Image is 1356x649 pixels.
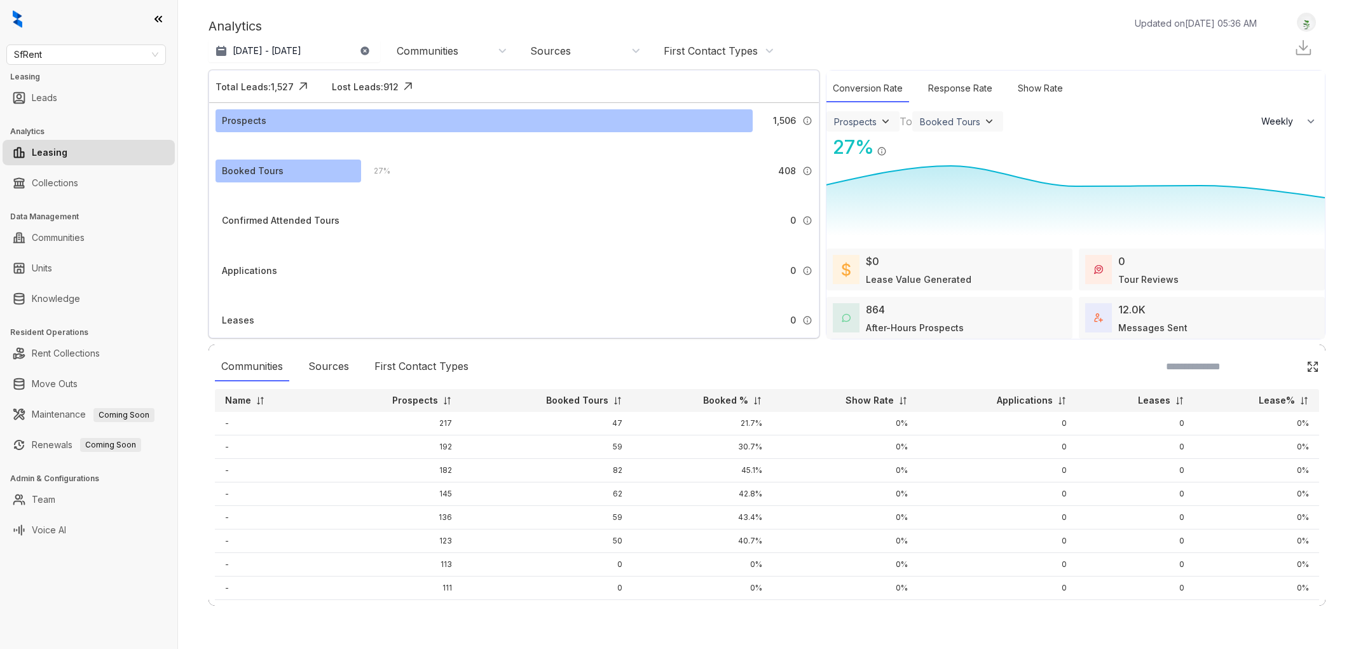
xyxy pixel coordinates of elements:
td: 0% [633,577,772,600]
div: Show Rate [1011,75,1069,102]
div: 864 [866,302,885,317]
td: 62 [462,482,633,506]
a: Leasing [32,140,67,165]
div: Booked Tours [920,116,980,127]
img: TotalFum [1094,313,1103,322]
div: 0 [1118,254,1125,269]
div: After-Hours Prospects [866,321,964,334]
td: 0% [772,600,918,624]
p: Booked % [703,394,748,407]
a: Voice AI [32,517,66,543]
a: Knowledge [32,286,80,311]
a: Move Outs [32,371,78,397]
td: - [215,577,321,600]
img: Click Icon [294,77,313,96]
img: Click Icon [399,77,418,96]
li: Units [3,256,175,281]
img: sorting [753,396,762,406]
td: - [215,482,321,506]
a: Rent Collections [32,341,100,366]
button: [DATE] - [DATE] [209,39,380,62]
img: SearchIcon [1280,361,1291,372]
td: - [215,506,321,529]
td: 0 [1077,577,1195,600]
h3: Data Management [10,211,177,222]
div: $0 [866,254,879,269]
td: 0% [1195,459,1319,482]
td: - [215,553,321,577]
img: sorting [1057,396,1067,406]
td: 0 [918,600,1077,624]
img: Download [1294,38,1313,57]
td: - [215,412,321,435]
img: sorting [1299,396,1309,406]
div: Tour Reviews [1118,273,1179,286]
li: Knowledge [3,286,175,311]
a: Communities [32,225,85,250]
img: Click Icon [1306,360,1319,373]
li: Leads [3,85,175,111]
td: 0% [772,506,918,529]
td: 0% [772,577,918,600]
td: 0 [1077,553,1195,577]
div: Prospects [834,116,877,127]
td: 50 [462,529,633,553]
img: sorting [256,396,265,406]
div: Leases [222,313,254,327]
p: Booked Tours [546,394,608,407]
img: Info [802,215,812,226]
td: 182 [321,459,462,482]
p: Analytics [209,17,262,36]
td: - [215,529,321,553]
td: 0 [918,529,1077,553]
div: Prospects [222,114,266,128]
td: 0 [1077,600,1195,624]
td: - [215,600,321,624]
td: 45.1% [633,459,772,482]
td: 43.4% [633,506,772,529]
td: 192 [321,435,462,459]
li: Move Outs [3,371,175,397]
td: 30.7% [633,435,772,459]
div: Confirmed Attended Tours [222,214,339,228]
td: 59 [462,435,633,459]
span: 408 [778,164,796,178]
h3: Analytics [10,126,177,137]
td: 0 [918,506,1077,529]
div: Booked Tours [222,164,284,178]
li: Rent Collections [3,341,175,366]
td: 0% [772,553,918,577]
div: Messages Sent [1118,321,1188,334]
li: Renewals [3,432,175,458]
img: Info [802,116,812,126]
td: 0% [1195,506,1319,529]
h3: Leasing [10,71,177,83]
td: 0% [633,600,772,624]
td: 0% [1195,412,1319,435]
p: Leases [1138,394,1170,407]
img: sorting [613,396,622,406]
td: 0 [1077,529,1195,553]
h3: Admin & Configurations [10,473,177,484]
td: 47 [462,412,633,435]
td: 0 [1077,412,1195,435]
td: 0% [772,459,918,482]
span: 0 [790,214,796,228]
div: To [900,114,912,129]
p: Lease% [1259,394,1295,407]
td: 42.8% [633,482,772,506]
td: 0% [1195,600,1319,624]
h3: Resident Operations [10,327,177,338]
td: 0 [918,553,1077,577]
td: 0 [462,577,633,600]
img: TourReviews [1094,265,1103,274]
td: 21.7% [633,412,772,435]
div: 12.0K [1118,302,1146,317]
td: 40.7% [633,529,772,553]
img: Info [802,315,812,325]
img: sorting [1175,396,1184,406]
div: Lost Leads: 912 [332,80,399,93]
td: 0% [1195,577,1319,600]
td: 0 [1077,435,1195,459]
td: 217 [321,412,462,435]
